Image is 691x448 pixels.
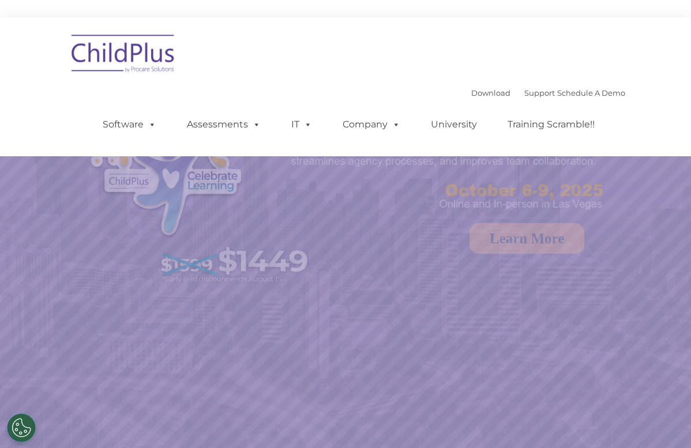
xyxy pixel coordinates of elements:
a: Support [524,88,555,97]
a: Software [91,113,168,136]
a: Schedule A Demo [557,88,625,97]
a: Learn More [470,223,584,254]
a: Download [471,88,510,97]
a: IT [280,113,324,136]
img: ChildPlus by Procare Solutions [66,27,181,84]
a: Assessments [175,113,272,136]
button: Cookies Settings [7,413,36,442]
a: University [419,113,489,136]
a: Company [331,113,412,136]
a: Training Scramble!! [496,113,606,136]
font: | [471,88,625,97]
